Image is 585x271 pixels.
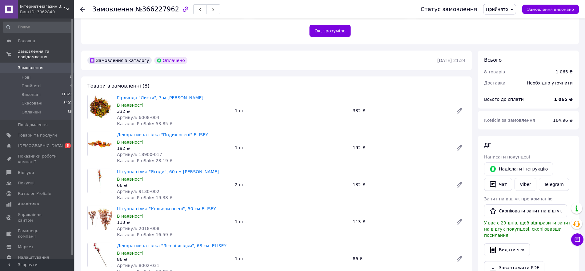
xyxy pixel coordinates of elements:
[350,180,451,189] div: 132 ₴
[61,92,72,97] span: 11823
[154,57,187,64] div: Оплачено
[453,105,466,117] a: Редагувати
[484,154,530,159] span: Написати покупцеві
[65,143,71,148] span: 5
[117,108,230,114] div: 332 ₴
[88,95,112,119] img: Гірлянда "Листя", 3 м ELISEY
[117,219,230,225] div: 113 ₴
[453,179,466,191] a: Редагувати
[18,122,48,128] span: Повідомлення
[18,255,49,260] span: Налаштування
[437,58,466,63] time: [DATE] 21:24
[117,177,143,182] span: В наявності
[484,243,530,256] button: Видати чек
[117,95,203,100] a: Гірлянда "Листя", 3 м [PERSON_NAME]
[18,154,57,165] span: Показники роботи компанії
[87,83,150,89] span: Товари в замовленні (8)
[88,206,112,230] img: Штучна гілка "Кольори осені", 50 см ELISEY
[539,178,569,191] a: Telegram
[18,38,35,44] span: Головна
[92,6,134,13] span: Замовлення
[453,216,466,228] a: Редагувати
[63,101,72,106] span: 3401
[527,7,574,12] span: Замовлення виконано
[88,243,112,267] img: Декоративна гілка "Лісові ягідки", 68 см. ELISEY
[515,178,536,191] a: Viber
[484,97,524,102] span: Всього до сплати
[571,233,583,246] button: Чат з покупцем
[18,244,34,250] span: Маркет
[484,142,491,148] span: Дії
[80,6,85,12] div: Повернутися назад
[484,178,512,191] button: Чат
[18,143,63,149] span: [DEMOGRAPHIC_DATA]
[117,214,143,219] span: В наявності
[484,57,502,63] span: Всього
[20,4,66,9] span: Інтернет-магазин Зозулька
[117,115,159,120] span: Артикул: 6008-004
[117,152,162,157] span: Артикул: 18900-017
[232,180,350,189] div: 2 шт.
[117,243,226,248] a: Декоративна гілка "Лісові ягідки", 68 см. ELISEY
[3,22,73,33] input: Пошук
[18,228,57,239] span: Гаманець компанії
[484,196,552,201] span: Запит на відгук про компанію
[117,169,219,174] a: Штучна гілка "Ягоди", 60 см [PERSON_NAME]
[117,251,143,256] span: В наявності
[232,254,350,263] div: 1 шт.
[135,6,179,13] span: №366227962
[70,75,72,80] span: 0
[68,109,72,115] span: 38
[421,6,477,12] div: Статус замовлення
[350,254,451,263] div: 86 ₴
[87,57,152,64] div: Замовлення з каталогу
[232,143,350,152] div: 1 шт.
[232,106,350,115] div: 1 шт.
[117,182,230,188] div: 66 ₴
[117,140,143,145] span: В наявності
[522,5,579,14] button: Замовлення виконано
[22,75,30,80] span: Нові
[18,212,57,223] span: Управління сайтом
[18,133,57,138] span: Товари та послуги
[18,191,51,196] span: Каталог ProSale
[117,256,230,262] div: 86 ₴
[523,76,576,90] div: Необхідно уточнити
[117,206,216,211] a: Штучна гілка "Кольори осені", 50 см ELISEY
[88,132,112,156] img: Декоративна гілка "Подих осені" ELISEY
[484,118,535,123] span: Комісія за замовлення
[117,132,208,137] a: Декоративна гілка "Подих осені" ELISEY
[484,220,571,238] span: У вас є 29 днів, щоб відправити запит на відгук покупцеві, скопіювавши посилання.
[117,158,173,163] span: Каталог ProSale: 28.19 ₴
[18,180,34,186] span: Покупці
[117,226,159,231] span: Артикул: 2018-008
[484,69,505,74] span: 8 товарів
[22,92,41,97] span: Виконані
[20,9,74,15] div: Ваш ID: 3062840
[554,97,573,102] b: 1 065 ₴
[350,143,451,152] div: 192 ₴
[350,217,451,226] div: 113 ₴
[22,101,42,106] span: Скасовані
[18,170,34,175] span: Відгуки
[350,106,451,115] div: 332 ₴
[453,253,466,265] a: Редагувати
[22,83,41,89] span: Прийняті
[117,145,230,151] div: 192 ₴
[18,65,43,71] span: Замовлення
[232,217,350,226] div: 1 шт.
[484,162,553,175] button: Надіслати інструкцію
[18,201,39,207] span: Аналітика
[117,263,159,268] span: Артикул: 8002-031
[556,69,573,75] div: 1 065 ₴
[117,189,159,194] span: Артикул: 9130-002
[117,103,143,108] span: В наявності
[117,195,173,200] span: Каталог ProSale: 19.38 ₴
[18,49,74,60] span: Замовлення та повідомлення
[88,169,112,193] img: Штучна гілка "Ягоди", 60 см ELISEY
[117,121,173,126] span: Каталог ProSale: 53.85 ₴
[484,80,505,85] span: Доставка
[117,232,173,237] span: Каталог ProSale: 16.59 ₴
[484,204,567,217] button: Скопіювати запит на відгук
[486,7,508,12] span: Прийнято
